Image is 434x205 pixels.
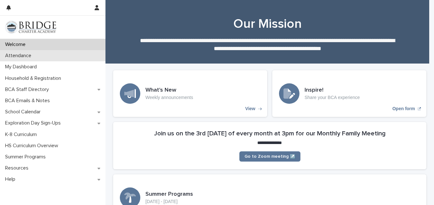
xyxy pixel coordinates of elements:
p: Weekly announcements [145,95,193,100]
p: My Dashboard [3,64,42,70]
a: View [113,70,267,117]
img: V1C1m3IdTEidaUdm9Hs0 [5,21,56,34]
h2: Join us on the 3rd [DATE] of every month at 3pm for our Monthly Family Meeting [154,130,386,137]
a: Open form [272,70,426,117]
p: Exploration Day Sign-Ups [3,120,66,126]
p: Open form [392,106,415,111]
h3: What's New [145,87,193,94]
p: Share your BCA experience [305,95,360,100]
p: Welcome [3,42,31,48]
p: BCA Staff Directory [3,87,54,93]
p: Summer Programs [3,154,51,160]
p: Help [3,176,20,182]
a: Go to Zoom meeting ↗️ [239,151,300,162]
p: Household & Registration [3,75,66,81]
p: Attendance [3,53,36,59]
p: [DATE] - [DATE] [145,199,193,204]
p: K-8 Curriculum [3,132,42,138]
h3: Inspire! [305,87,360,94]
h3: Summer Programs [145,191,193,198]
h1: Our Mission [112,16,423,32]
p: HS Curriculum Overview [3,143,63,149]
p: School Calendar [3,109,46,115]
p: BCA Emails & Notes [3,98,55,104]
span: Go to Zoom meeting ↗️ [244,154,295,159]
p: View [245,106,255,111]
p: Resources [3,165,34,171]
